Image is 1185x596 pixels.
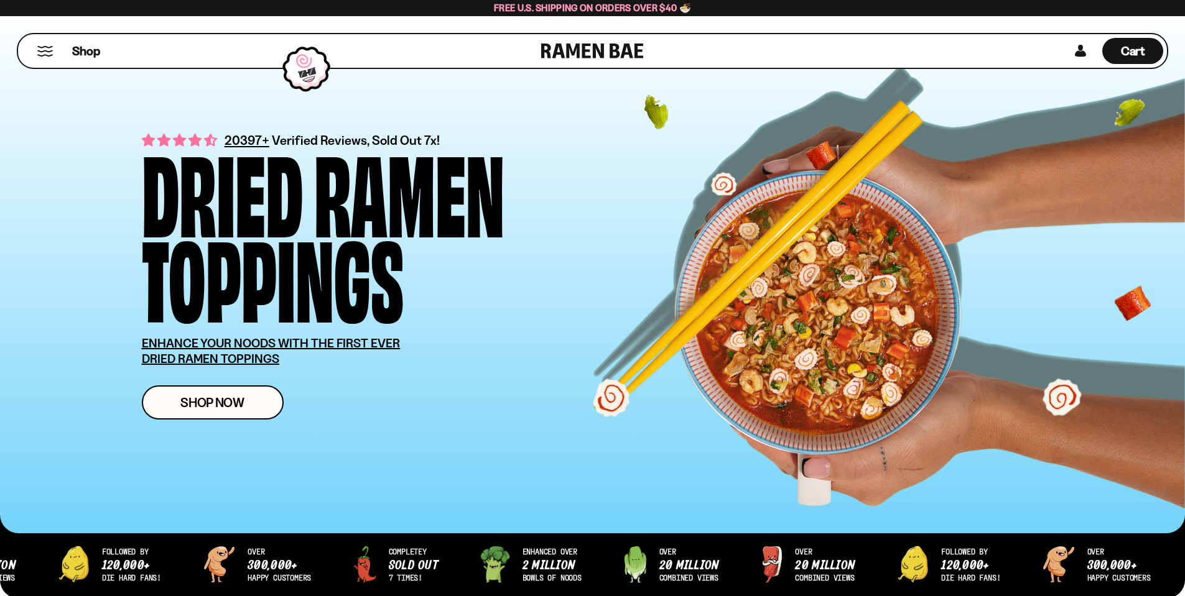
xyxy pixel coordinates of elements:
[142,232,404,317] div: Toppings
[494,2,691,14] span: Free U.S. Shipping on Orders over $40 🍜
[142,385,284,419] a: Shop Now
[1102,34,1163,68] div: Cart
[314,147,504,232] div: Ramen
[1121,44,1145,58] span: Cart
[72,43,100,60] span: Shop
[72,38,100,64] a: Shop
[180,396,244,409] span: Shop Now
[142,147,303,232] div: Dried
[142,336,401,366] u: ENHANCE YOUR NOODS WITH THE FIRST EVER DRIED RAMEN TOPPINGS
[37,46,53,57] button: Mobile Menu Trigger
